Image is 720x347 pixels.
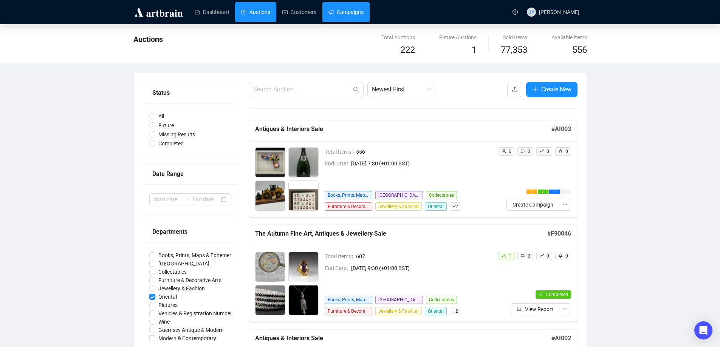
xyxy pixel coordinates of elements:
[513,9,518,15] span: question-circle
[425,202,447,211] span: Oriental
[184,196,190,202] span: swap-right
[472,45,477,55] span: 1
[426,296,457,304] span: Collectables
[532,86,538,92] span: plus
[351,159,492,168] span: [DATE] 7:30 (+01:00 BST)
[155,130,198,139] span: Missing Results
[255,285,285,315] img: 3_1.jpg
[400,45,415,55] span: 222
[694,321,712,339] div: Open Intercom Messenger
[541,85,571,94] span: Create New
[155,139,187,148] span: Completed
[241,2,270,22] a: Auctions
[509,253,511,259] span: 1
[133,6,184,18] img: logo
[528,253,530,259] span: 0
[155,334,219,342] span: Modern & Contemporary
[547,253,549,259] span: 0
[546,292,568,297] span: Completed
[155,301,181,309] span: Pictures
[565,253,568,259] span: 0
[325,159,351,168] span: End Date
[155,112,167,120] span: All
[325,148,356,156] span: Total Items
[255,148,285,177] img: 1_1.jpg
[547,149,549,154] span: 0
[520,149,525,153] span: retweet
[551,33,587,42] div: Available Items
[565,149,568,154] span: 0
[193,195,220,204] input: End date
[501,33,527,42] div: Sold Items
[184,196,190,202] span: to
[249,120,578,217] a: Antiques & Interiors Sale#AI003Total Items556End Date[DATE] 7:30 (+01:00 BST)Books, Prints, Maps ...
[282,2,316,22] a: Customers
[325,202,372,211] span: Furniture & Decorative Arts
[155,309,238,318] span: Vehicles & Registration Numbers
[450,307,461,315] span: + 2
[512,86,518,92] span: upload
[530,190,533,193] span: warning
[372,82,431,97] span: Newest First
[325,191,372,199] span: Books, Prints, Maps & Ephemera
[562,202,568,207] span: ellipsis
[539,292,543,296] span: check
[356,252,492,261] span: 607
[539,253,544,258] span: rise
[558,253,563,258] span: rocket
[255,252,285,282] img: 1_1.jpg
[133,35,163,44] span: Auctions
[517,306,522,312] span: bar-chart
[502,253,506,258] span: user
[539,9,579,15] span: [PERSON_NAME]
[520,253,525,258] span: retweet
[513,200,553,209] span: Create Campaign
[572,45,587,55] span: 556
[155,268,190,276] span: Collectables
[553,190,556,193] span: ellipsis
[155,121,177,130] span: Future
[562,306,568,312] span: ellipsis
[255,334,551,343] h5: Antiques & Interiors Sale
[155,293,180,301] span: Oriental
[439,33,477,42] div: Future Auctions
[528,149,530,154] span: 0
[450,202,461,211] span: + 2
[155,326,227,334] span: Guernsey Antique & Modern
[381,33,415,42] div: Total Auctions
[152,227,228,236] div: Departments
[155,284,208,293] span: Jewellery & Fashion
[253,85,351,94] input: Search Auction...
[289,285,318,315] img: 4_1.jpg
[509,149,511,154] span: 0
[426,191,457,199] span: Collectables
[154,195,181,204] input: Start date
[525,305,553,313] span: View Report
[325,252,356,261] span: Total Items
[375,307,422,315] span: Jewellery & Fashion
[328,2,364,22] a: Campaigns
[155,318,173,326] span: Wine
[325,296,372,304] span: Books, Prints, Maps & Ephemera
[425,307,447,315] span: Oriental
[502,149,506,153] span: user
[155,276,225,284] span: Furniture & Decorative Arts
[542,190,545,193] span: check
[506,199,559,211] button: Create Campaign
[511,303,559,315] button: View Report
[558,149,563,153] span: rocket
[353,86,359,93] span: search
[547,229,571,238] h5: # F90046
[249,225,578,322] a: The Autumn Fine Art, Antiques & Jewellery Sale#F90046Total Items607End Date[DATE] 9:30 (+01:00 BS...
[195,2,229,22] a: Dashboard
[375,202,422,211] span: Jewellery & Fashion
[152,169,228,179] div: Date Range
[528,8,534,16] span: JY
[155,251,237,259] span: Books, Prints, Maps & Ephemera
[551,334,571,343] h5: # AI002
[375,296,423,304] span: [GEOGRAPHIC_DATA]
[375,191,423,199] span: [GEOGRAPHIC_DATA]
[255,229,547,238] h5: The Autumn Fine Art, Antiques & Jewellery Sale
[551,125,571,134] h5: # AI003
[289,181,318,210] img: 4_1.jpg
